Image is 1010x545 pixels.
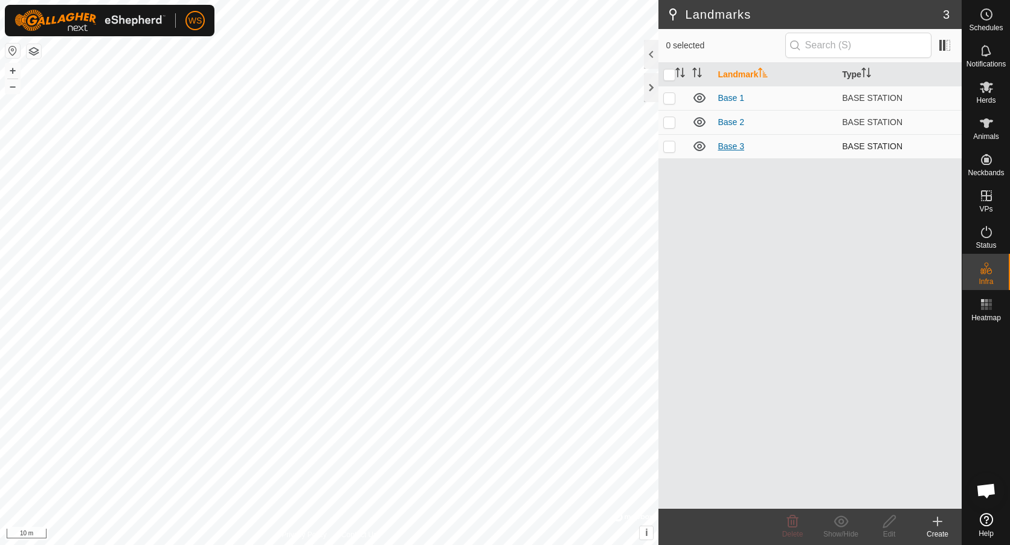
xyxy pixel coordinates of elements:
span: BASE STATION [842,141,902,151]
a: Base 3 [718,141,744,151]
input: Search (S) [785,33,931,58]
span: 0 selected [666,39,785,52]
button: + [5,63,20,78]
a: Base 1 [718,93,744,103]
button: i [640,526,653,540]
p-sorticon: Activate to sort [675,69,685,79]
th: Landmark [713,63,837,86]
span: VPs [979,205,992,213]
span: Herds [976,97,996,104]
p-sorticon: Activate to sort [692,69,702,79]
span: i [645,527,648,538]
p-sorticon: Activate to sort [758,69,768,79]
span: Infra [979,278,993,285]
span: WS [188,15,202,27]
a: Privacy Policy [281,529,327,540]
button: Reset Map [5,44,20,58]
a: Contact Us [341,529,377,540]
a: Open chat [968,472,1005,509]
img: Gallagher Logo [14,10,166,31]
th: Type [837,63,962,86]
h2: Landmarks [666,7,942,22]
span: Help [979,530,994,537]
p-sorticon: Activate to sort [861,69,871,79]
button: – [5,79,20,94]
a: Base 2 [718,117,744,127]
span: Status [976,242,996,249]
a: Help [962,508,1010,542]
span: Delete [782,530,803,538]
div: Show/Hide [817,529,865,540]
div: Edit [865,529,913,540]
span: BASE STATION [842,117,902,127]
span: Heatmap [971,314,1001,321]
span: Animals [973,133,999,140]
span: Neckbands [968,169,1004,176]
span: BASE STATION [842,93,902,103]
span: Schedules [969,24,1003,31]
button: Map Layers [27,44,41,59]
span: Notifications [967,60,1006,68]
div: Create [913,529,962,540]
span: 3 [943,5,950,24]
